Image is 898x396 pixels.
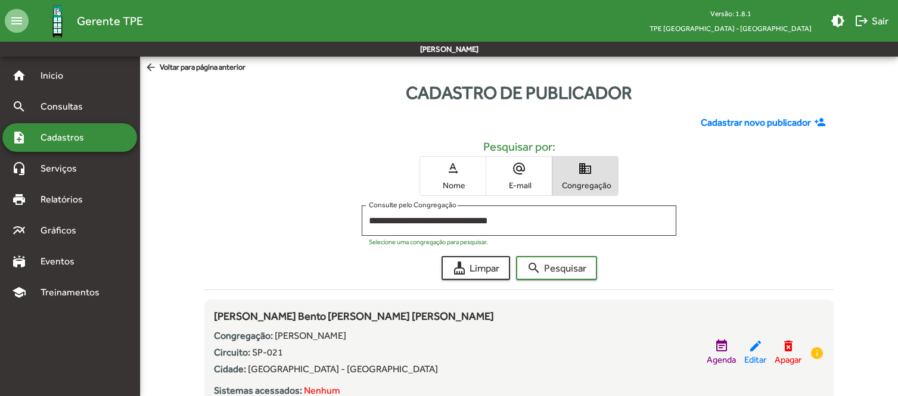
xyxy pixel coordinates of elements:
span: Voltar para página anterior [145,61,246,74]
span: Gerente TPE [77,11,143,30]
mat-icon: cleaning_services [452,261,467,275]
mat-icon: edit [748,339,763,353]
h5: Pesquisar por: [214,139,824,154]
span: Agenda [707,353,736,367]
strong: Sistemas acessados: [214,385,302,396]
span: Cadastros [33,130,100,145]
span: SP-021 [252,347,283,358]
span: [PERSON_NAME] [275,330,346,341]
span: [GEOGRAPHIC_DATA] - [GEOGRAPHIC_DATA] [248,363,438,375]
strong: Circuito: [214,347,250,358]
mat-icon: domain [578,161,592,176]
span: Pesquisar [527,257,586,279]
button: Sair [850,10,893,32]
span: Início [33,68,80,83]
button: Nome [420,157,486,195]
span: Apagar [775,353,801,367]
span: Serviços [33,161,93,176]
a: Gerente TPE [29,2,143,40]
strong: Cidade: [214,363,246,375]
mat-hint: Selecione uma congregação para pesquisar. [369,238,488,245]
mat-icon: event_note [714,339,729,353]
mat-icon: search [12,99,26,114]
div: Cadastro de publicador [140,79,898,106]
div: Versão: 1.8.1 [640,6,821,21]
img: Logo [38,2,77,40]
span: E-mail [489,180,549,191]
mat-icon: brightness_medium [831,14,845,28]
mat-icon: print [12,192,26,207]
button: Pesquisar [516,256,597,280]
mat-icon: alternate_email [512,161,526,176]
mat-icon: multiline_chart [12,223,26,238]
mat-icon: stadium [12,254,26,269]
button: Congregação [552,157,618,195]
mat-icon: note_add [12,130,26,145]
mat-icon: person_add [814,116,829,129]
span: Limpar [452,257,499,279]
span: [PERSON_NAME] Bento [PERSON_NAME] [PERSON_NAME] [214,310,494,322]
mat-icon: headset_mic [12,161,26,176]
mat-icon: search [527,261,541,275]
button: Limpar [442,256,510,280]
span: Treinamentos [33,285,114,300]
strong: Congregação: [214,330,273,341]
mat-icon: delete_forever [781,339,796,353]
span: Cadastrar novo publicador [701,116,811,130]
span: Relatórios [33,192,98,207]
mat-icon: menu [5,9,29,33]
span: Editar [744,353,766,367]
mat-icon: info [810,346,824,360]
span: Sair [855,10,888,32]
mat-icon: logout [855,14,869,28]
span: Gráficos [33,223,92,238]
span: Congregação [555,180,615,191]
mat-icon: arrow_back [145,61,160,74]
mat-icon: home [12,68,26,83]
span: Consultas [33,99,98,114]
button: E-mail [486,157,552,195]
mat-icon: text_rotation_none [446,161,460,176]
span: TPE [GEOGRAPHIC_DATA] - [GEOGRAPHIC_DATA] [640,21,821,36]
span: Eventos [33,254,91,269]
span: Nome [423,180,483,191]
span: Nenhum [304,385,340,396]
mat-icon: school [12,285,26,300]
